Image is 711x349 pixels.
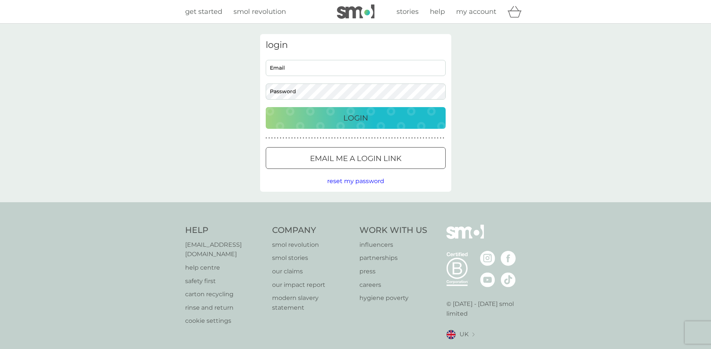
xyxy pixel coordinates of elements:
[360,136,361,140] p: ●
[480,251,495,266] img: visit the smol Instagram page
[446,330,456,339] img: UK flag
[359,280,427,290] p: careers
[185,316,265,326] a: cookie settings
[423,136,424,140] p: ●
[371,136,373,140] p: ●
[331,136,333,140] p: ●
[386,136,387,140] p: ●
[337,136,338,140] p: ●
[266,136,267,140] p: ●
[397,6,419,17] a: stories
[271,136,273,140] p: ●
[406,136,407,140] p: ●
[374,136,376,140] p: ●
[277,136,278,140] p: ●
[323,136,324,140] p: ●
[185,225,265,236] h4: Help
[326,136,327,140] p: ●
[365,136,367,140] p: ●
[428,136,430,140] p: ●
[363,136,364,140] p: ●
[383,136,384,140] p: ●
[391,136,393,140] p: ●
[266,107,446,129] button: Login
[308,136,310,140] p: ●
[349,136,350,140] p: ●
[234,6,286,17] a: smol revolution
[327,176,384,186] button: reset my password
[409,136,410,140] p: ●
[280,136,281,140] p: ●
[272,225,352,236] h4: Company
[272,240,352,250] a: smol revolution
[283,136,284,140] p: ●
[359,225,427,236] h4: Work With Us
[400,136,401,140] p: ●
[185,263,265,273] p: help centre
[297,136,298,140] p: ●
[266,147,446,169] button: Email me a login link
[334,136,336,140] p: ●
[310,152,401,164] p: Email me a login link
[426,136,427,140] p: ●
[289,136,290,140] p: ●
[440,136,442,140] p: ●
[266,40,446,51] h3: login
[359,293,427,303] a: hygiene poverty
[185,289,265,299] a: carton recycling
[397,7,419,16] span: stories
[272,280,352,290] a: our impact report
[185,6,222,17] a: get started
[234,7,286,16] span: smol revolution
[185,303,265,313] a: rinse and return
[460,330,469,339] span: UK
[359,267,427,276] a: press
[294,136,296,140] p: ●
[388,136,390,140] p: ●
[446,225,484,250] img: smol
[272,253,352,263] a: smol stories
[359,240,427,250] a: influencers
[314,136,316,140] p: ●
[417,136,419,140] p: ●
[380,136,382,140] p: ●
[351,136,353,140] p: ●
[185,240,265,259] a: [EMAIL_ADDRESS][DOMAIN_NAME]
[185,7,222,16] span: get started
[430,6,445,17] a: help
[300,136,301,140] p: ●
[420,136,421,140] p: ●
[291,136,293,140] p: ●
[437,136,439,140] p: ●
[286,136,287,140] p: ●
[185,276,265,286] a: safety first
[317,136,319,140] p: ●
[343,112,368,124] p: Login
[434,136,436,140] p: ●
[272,267,352,276] a: our claims
[272,293,352,312] p: modern slavery statement
[414,136,416,140] p: ●
[377,136,379,140] p: ●
[397,136,398,140] p: ●
[431,136,433,140] p: ●
[343,136,344,140] p: ●
[337,4,374,19] img: smol
[359,253,427,263] p: partnerships
[340,136,341,140] p: ●
[430,7,445,16] span: help
[268,136,270,140] p: ●
[480,272,495,287] img: visit the smol Youtube page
